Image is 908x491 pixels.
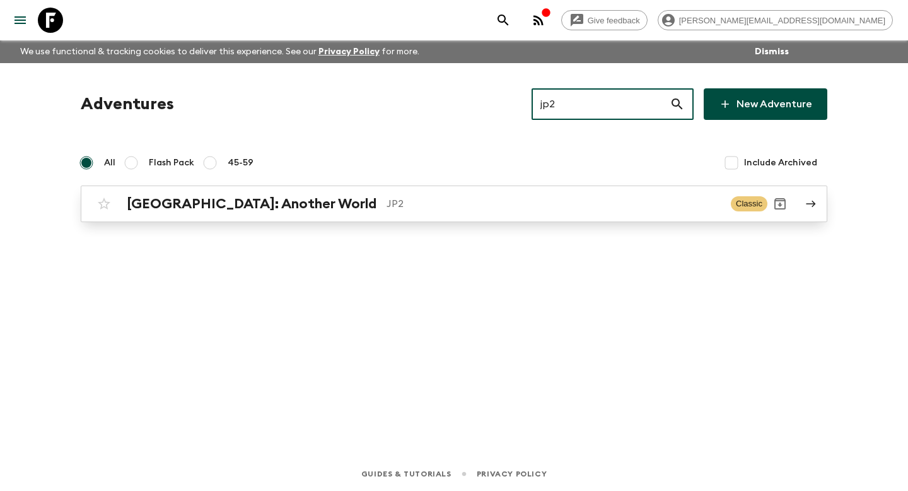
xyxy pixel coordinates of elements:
a: [GEOGRAPHIC_DATA]: Another WorldJP2ClassicArchive [81,186,827,222]
span: All [104,157,115,169]
p: JP2 [387,196,721,211]
a: Privacy Policy [318,47,380,56]
div: [PERSON_NAME][EMAIL_ADDRESS][DOMAIN_NAME] [658,10,893,30]
h2: [GEOGRAPHIC_DATA]: Another World [127,196,376,212]
span: Classic [731,196,767,211]
span: 45-59 [228,157,253,169]
p: We use functional & tracking cookies to deliver this experience. See our for more. [15,40,424,63]
span: Give feedback [581,16,647,25]
button: Dismiss [752,43,792,61]
button: search adventures [491,8,516,33]
span: Flash Pack [149,157,194,169]
input: e.g. AR1, Argentina [532,86,670,122]
span: [PERSON_NAME][EMAIL_ADDRESS][DOMAIN_NAME] [672,16,892,25]
a: Guides & Tutorials [361,467,451,481]
button: menu [8,8,33,33]
a: Privacy Policy [477,467,547,481]
a: Give feedback [561,10,648,30]
span: Include Archived [744,157,817,169]
a: New Adventure [704,88,827,120]
h1: Adventures [81,92,174,117]
button: Archive [767,191,793,216]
